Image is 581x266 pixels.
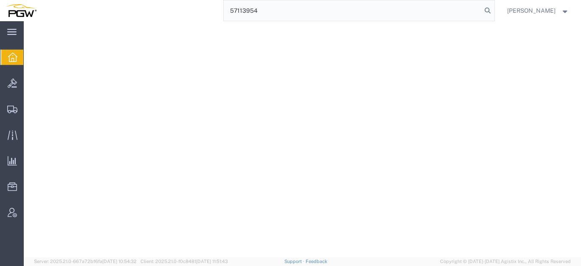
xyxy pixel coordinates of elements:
span: [DATE] 11:51:43 [196,259,228,264]
button: [PERSON_NAME] [507,6,570,16]
span: Server: 2025.21.0-667a72bf6fa [34,259,137,264]
img: logo [6,4,36,17]
a: Feedback [306,259,327,264]
iframe: FS Legacy Container [24,21,581,257]
input: Search for shipment number, reference number [224,0,482,21]
a: Support [284,259,306,264]
span: [DATE] 10:54:32 [102,259,137,264]
span: Client: 2025.21.0-f0c8481 [140,259,228,264]
span: Jesse Dawson [507,6,556,15]
span: Copyright © [DATE]-[DATE] Agistix Inc., All Rights Reserved [440,258,571,265]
